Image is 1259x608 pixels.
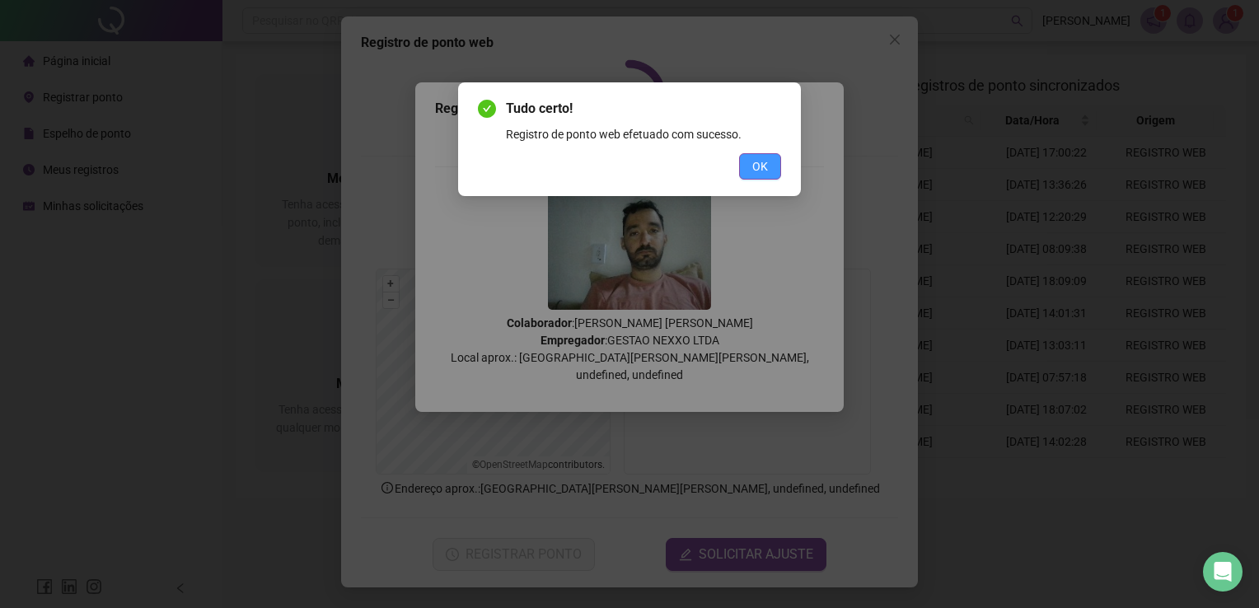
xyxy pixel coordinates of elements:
[506,99,781,119] span: Tudo certo!
[752,157,768,175] span: OK
[1203,552,1243,592] div: Open Intercom Messenger
[739,153,781,180] button: OK
[506,125,781,143] div: Registro de ponto web efetuado com sucesso.
[478,100,496,118] span: check-circle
